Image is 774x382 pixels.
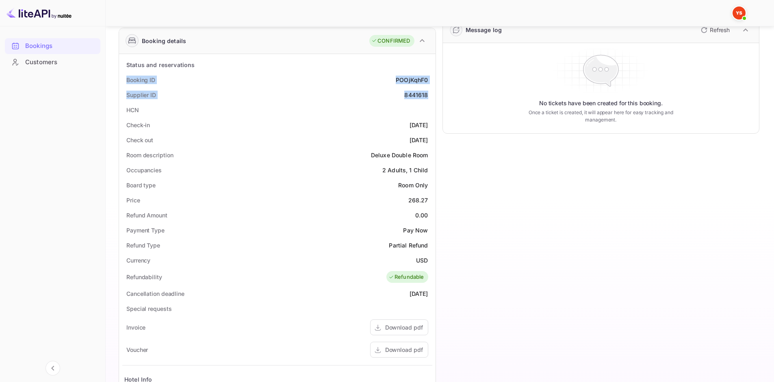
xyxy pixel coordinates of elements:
[126,181,156,189] div: Board type
[126,151,173,159] div: Room description
[126,241,160,250] div: Refund Type
[126,211,167,219] div: Refund Amount
[403,226,428,234] div: Pay Now
[385,345,423,354] div: Download pdf
[371,37,410,45] div: CONFIRMED
[410,121,428,129] div: [DATE]
[385,323,423,332] div: Download pdf
[126,166,162,174] div: Occupancies
[126,106,139,114] div: HCN
[396,76,428,84] div: POOjKqhF0
[516,109,686,124] p: Once a ticket is created, it will appear here for easy tracking and management.
[696,24,733,37] button: Refresh
[398,181,428,189] div: Room Only
[710,26,730,34] p: Refresh
[5,38,100,53] a: Bookings
[5,38,100,54] div: Bookings
[382,166,428,174] div: 2 Adults, 1 Child
[410,289,428,298] div: [DATE]
[126,61,195,69] div: Status and reservations
[126,323,145,332] div: Invoice
[388,273,424,281] div: Refundable
[371,151,428,159] div: Deluxe Double Room
[415,211,428,219] div: 0.00
[126,196,140,204] div: Price
[142,37,186,45] div: Booking details
[126,273,162,281] div: Refundability
[126,91,156,99] div: Supplier ID
[5,54,100,69] a: Customers
[404,91,428,99] div: 8441618
[126,121,150,129] div: Check-in
[126,345,148,354] div: Voucher
[416,256,428,265] div: USD
[733,7,746,20] img: Yandex Support
[46,361,60,375] button: Collapse navigation
[126,226,165,234] div: Payment Type
[126,76,155,84] div: Booking ID
[25,58,96,67] div: Customers
[126,256,150,265] div: Currency
[126,304,171,313] div: Special requests
[539,99,663,107] p: No tickets have been created for this booking.
[126,289,184,298] div: Cancellation deadline
[408,196,428,204] div: 268.27
[410,136,428,144] div: [DATE]
[7,7,72,20] img: LiteAPI logo
[389,241,428,250] div: Partial Refund
[126,136,153,144] div: Check out
[466,26,502,34] div: Message log
[25,41,96,51] div: Bookings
